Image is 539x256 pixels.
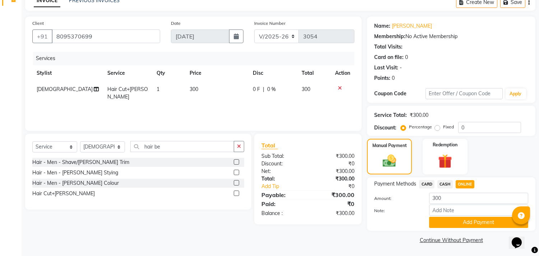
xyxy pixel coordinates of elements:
[297,65,331,81] th: Total
[374,111,407,119] div: Service Total:
[261,142,278,149] span: Total
[256,191,308,199] div: Payable:
[52,29,160,43] input: Search by Name/Mobile/Email/Code
[419,180,435,188] span: CARD
[32,190,95,197] div: Hair Cut+[PERSON_NAME]
[32,20,44,27] label: Client
[400,64,402,72] div: -
[256,210,308,217] div: Balance :
[392,74,395,82] div: 0
[374,124,396,132] div: Discount:
[331,65,354,81] th: Action
[32,169,118,177] div: Hair - Men - [PERSON_NAME] Stying
[190,86,198,92] span: 300
[308,152,360,160] div: ₹300.00
[130,141,234,152] input: Search or Scan
[152,65,185,81] th: Qty
[37,86,93,92] span: [DEMOGRAPHIC_DATA]
[409,124,432,130] label: Percentage
[254,20,285,27] label: Invoice Number
[429,205,528,216] input: Add Note
[308,200,360,208] div: ₹0
[171,20,181,27] label: Date
[256,152,308,160] div: Sub Total:
[308,191,360,199] div: ₹300.00
[256,160,308,168] div: Discount:
[374,90,426,97] div: Coupon Code
[456,180,474,188] span: ONLINE
[405,54,408,61] div: 0
[317,183,360,190] div: ₹0
[256,200,308,208] div: Paid:
[392,22,432,30] a: [PERSON_NAME]
[433,142,457,148] label: Redemption
[369,195,424,202] label: Amount:
[32,65,103,81] th: Stylist
[374,33,528,40] div: No Active Membership
[32,179,119,187] div: Hair - Men - [PERSON_NAME] Colour
[32,29,52,43] button: +91
[308,210,360,217] div: ₹300.00
[509,227,532,249] iframe: chat widget
[368,237,534,244] a: Continue Without Payment
[103,65,152,81] th: Service
[263,86,264,93] span: |
[253,86,260,93] span: 0 F
[32,159,129,166] div: Hair - Men - Shave/[PERSON_NAME] Trim
[374,22,390,30] div: Name:
[308,160,360,168] div: ₹0
[426,88,502,99] input: Enter Offer / Coupon Code
[256,168,308,175] div: Net:
[157,86,159,92] span: 1
[248,65,297,81] th: Disc
[33,52,360,65] div: Services
[374,180,416,188] span: Payment Methods
[374,43,403,51] div: Total Visits:
[107,86,148,100] span: Hair Cut+[PERSON_NAME]
[256,175,308,183] div: Total:
[374,54,404,61] div: Card on file:
[302,86,310,92] span: 300
[410,111,428,119] div: ₹300.00
[185,65,249,81] th: Price
[374,33,405,40] div: Membership:
[308,175,360,183] div: ₹300.00
[369,207,424,214] label: Note:
[429,193,528,204] input: Amount
[374,74,390,82] div: Points:
[506,88,526,99] button: Apply
[443,124,454,130] label: Fixed
[267,86,276,93] span: 0 %
[434,152,456,170] img: _gift.svg
[256,183,317,190] a: Add Tip
[374,64,398,72] div: Last Visit:
[429,217,528,228] button: Add Payment
[437,180,453,188] span: CASH
[378,153,400,169] img: _cash.svg
[308,168,360,175] div: ₹300.00
[372,142,407,149] label: Manual Payment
